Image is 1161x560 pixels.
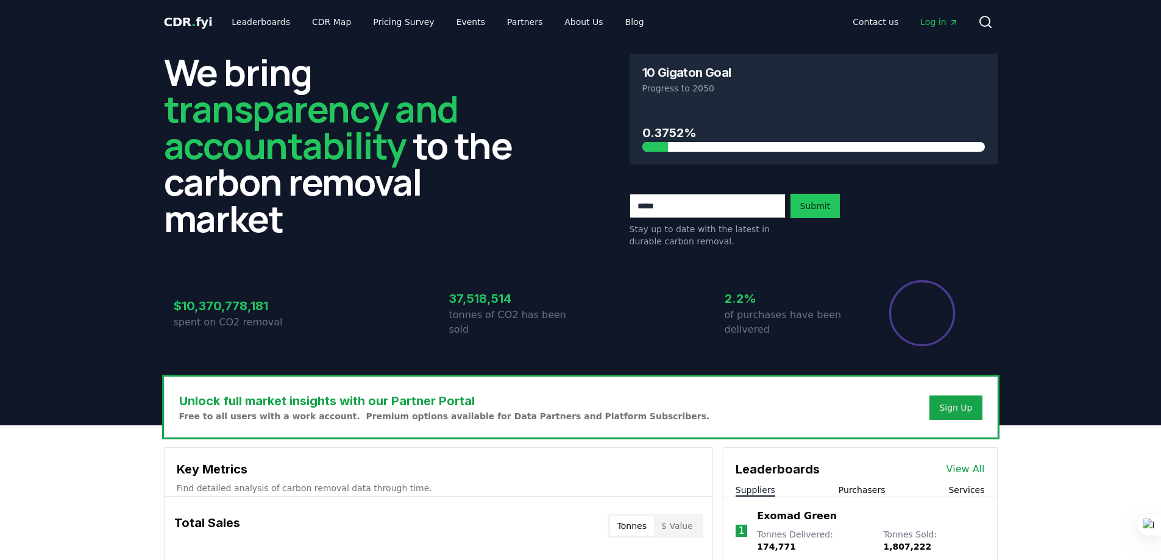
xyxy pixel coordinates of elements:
span: 174,771 [757,542,796,551]
a: Leaderboards [222,11,300,33]
span: . [191,15,196,29]
p: spent on CO2 removal [174,315,305,330]
a: View All [946,462,985,477]
p: Stay up to date with the latest in durable carbon removal. [630,223,786,247]
a: Partners [497,11,552,33]
button: Services [948,484,984,496]
span: 1,807,222 [883,542,931,551]
a: Contact us [843,11,908,33]
p: 1 [738,523,744,538]
p: Tonnes Sold : [883,528,984,553]
span: transparency and accountability [164,83,458,170]
a: Blog [616,11,654,33]
h3: 37,518,514 [449,289,581,308]
a: Exomad Green [757,509,837,523]
h3: Unlock full market insights with our Partner Portal [179,392,710,410]
h2: We bring to the carbon removal market [164,54,532,236]
p: Tonnes Delivered : [757,528,871,553]
h3: 2.2% [725,289,856,308]
span: Log in [920,16,958,28]
a: About Us [555,11,612,33]
a: Sign Up [939,402,972,414]
h3: Key Metrics [177,460,700,478]
p: Progress to 2050 [642,82,985,94]
a: CDR.fyi [164,13,213,30]
nav: Main [843,11,968,33]
nav: Main [222,11,653,33]
span: CDR fyi [164,15,213,29]
p: Free to all users with a work account. Premium options available for Data Partners and Platform S... [179,410,710,422]
p: tonnes of CO2 has been sold [449,308,581,337]
button: Sign Up [929,395,982,420]
button: Tonnes [610,516,654,536]
p: of purchases have been delivered [725,308,856,337]
button: Purchasers [839,484,886,496]
a: CDR Map [302,11,361,33]
h3: 0.3752% [642,124,985,142]
h3: $10,370,778,181 [174,297,305,315]
a: Log in [911,11,968,33]
button: Submit [790,194,840,218]
a: Events [447,11,495,33]
p: Find detailed analysis of carbon removal data through time. [177,482,700,494]
h3: 10 Gigaton Goal [642,66,731,79]
h3: Leaderboards [736,460,820,478]
div: Percentage of sales delivered [888,279,956,347]
a: Pricing Survey [363,11,444,33]
button: $ Value [654,516,700,536]
h3: Total Sales [174,514,240,538]
button: Suppliers [736,484,775,496]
